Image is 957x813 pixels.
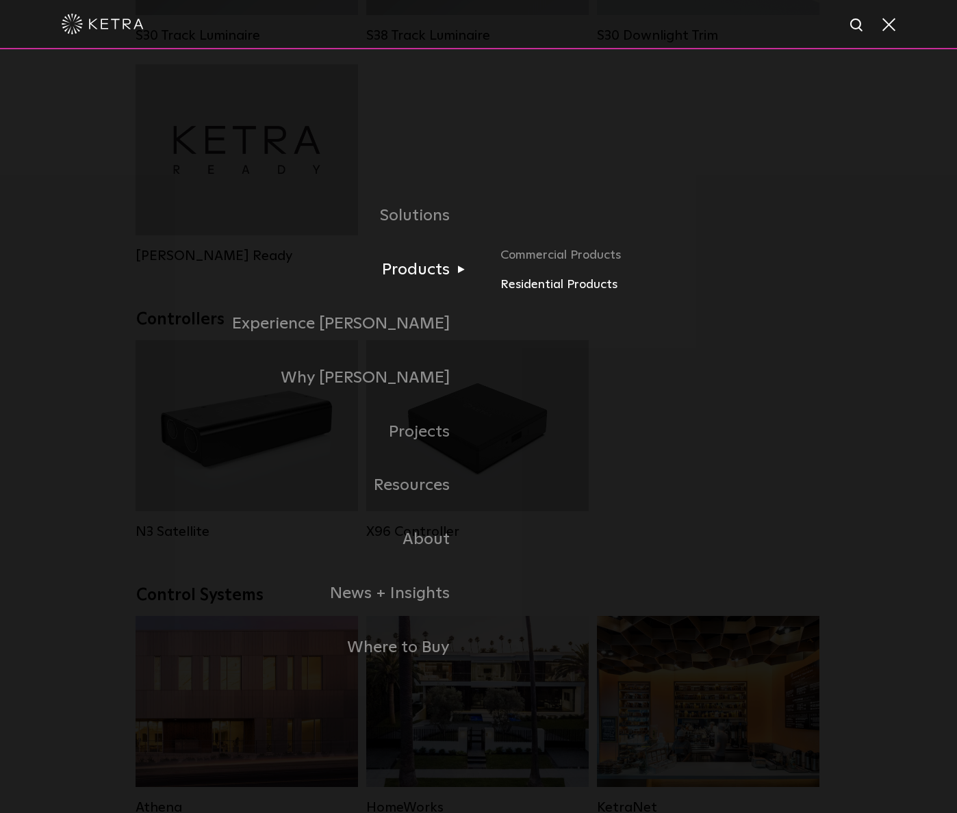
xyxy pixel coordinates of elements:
a: Products [136,243,478,297]
a: About [136,513,478,567]
a: Where to Buy [136,621,478,675]
div: Navigation Menu [136,189,821,674]
a: Residential Products [500,275,821,295]
a: Why [PERSON_NAME] [136,351,478,405]
a: News + Insights [136,567,478,621]
a: Experience [PERSON_NAME] [136,297,478,351]
a: Resources [136,459,478,513]
img: search icon [849,17,866,34]
a: Solutions [136,189,478,243]
a: Projects [136,405,478,459]
img: ketra-logo-2019-white [62,14,144,34]
a: Commercial Products [500,245,821,275]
